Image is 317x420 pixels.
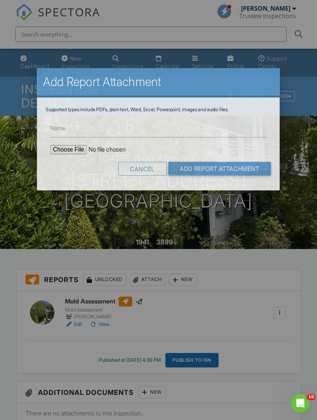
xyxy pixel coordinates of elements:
input: Add Report Attachment [168,162,271,176]
div: Supported types include PDFs, plain text, Word, Excel, Powerpoint, images and audio files. [46,107,271,113]
div: Cancel [118,162,167,176]
h2: Add Report Attachment [43,74,274,89]
iframe: Intercom live chat [291,394,309,412]
span: 10 [307,394,315,400]
label: Name [50,124,66,132]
